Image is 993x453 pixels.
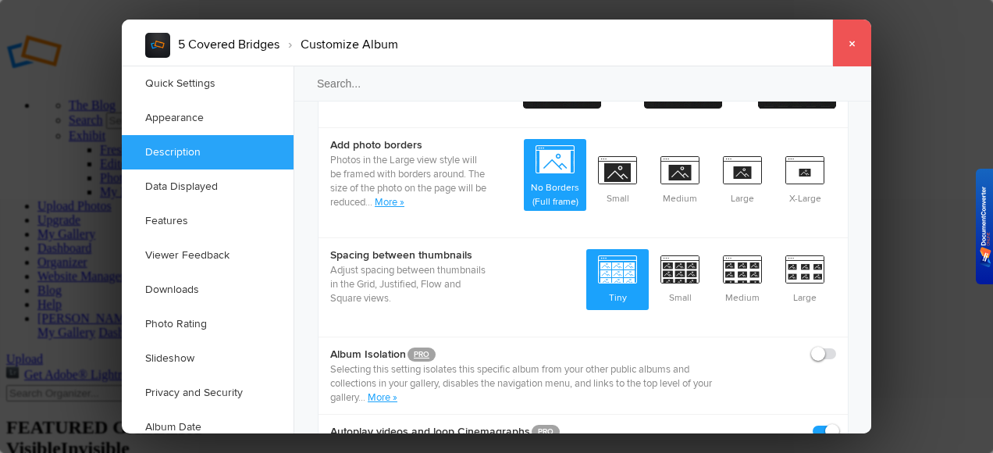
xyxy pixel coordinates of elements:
a: × [832,20,871,66]
a: Features [122,204,294,238]
a: Description [122,135,294,169]
a: Quick Settings [122,66,294,101]
span: .. [361,391,368,404]
span: Small [649,249,711,307]
b: Album Isolation [330,347,735,362]
span: Medium [711,249,774,307]
a: Downloads [122,273,294,307]
p: Selecting this setting isolates this specific album from your other public albums and collections... [330,362,735,405]
span: ... [365,196,375,209]
a: Album Date [122,410,294,444]
a: More » [368,391,397,404]
span: Medium [649,150,711,208]
span: Large [774,249,836,307]
a: Slideshow [122,341,294,376]
b: Autoplay videos and loop Cinemagraphs [330,424,735,440]
a: Privacy and Security [122,376,294,410]
b: Add photo borders [330,137,486,153]
span: X-Large [774,150,836,208]
img: album_sample.webp [145,33,170,58]
p: Adjust spacing between thumbnails in the Grid, Justified, Flow and Square views. [330,263,486,305]
a: Data Displayed [122,169,294,204]
a: PRO [408,348,436,362]
li: Customize Album [279,31,398,58]
span: Large [711,150,774,208]
a: More » [375,196,404,209]
b: Spacing between thumbnails [330,248,486,263]
span: No Borders (Full frame) [524,139,586,211]
a: Photo Rating [122,307,294,341]
a: Appearance [122,101,294,135]
input: Search... [293,66,874,102]
a: PRO [532,425,560,439]
span: Tiny [586,249,649,307]
a: Viewer Feedback [122,238,294,273]
span: Small [586,150,649,208]
li: 5 Covered Bridges [178,31,279,58]
p: Photos in the Large view style will be framed with borders around. The size of the photo on the p... [330,153,486,209]
img: BKR5lM0sgkDqAAAAAElFTkSuQmCC [980,187,991,267]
